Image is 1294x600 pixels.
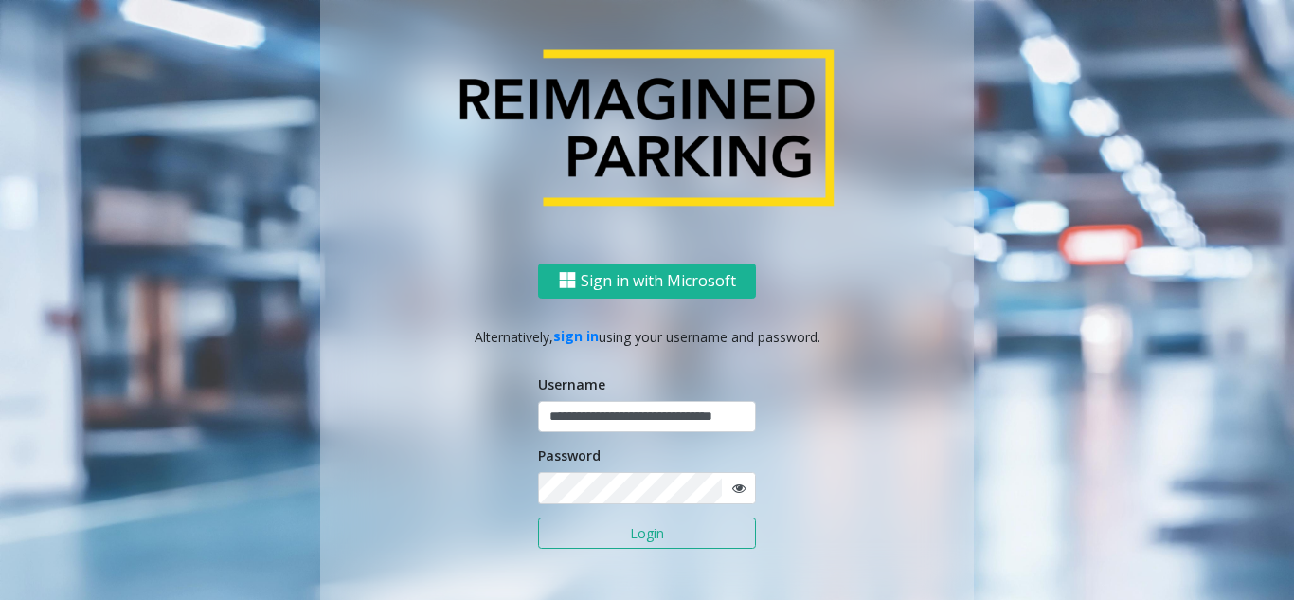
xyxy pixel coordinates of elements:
[538,445,601,465] label: Password
[538,263,756,298] button: Sign in with Microsoft
[538,374,605,394] label: Username
[339,326,955,346] p: Alternatively, using your username and password.
[553,327,599,345] a: sign in
[538,518,756,550] button: Login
